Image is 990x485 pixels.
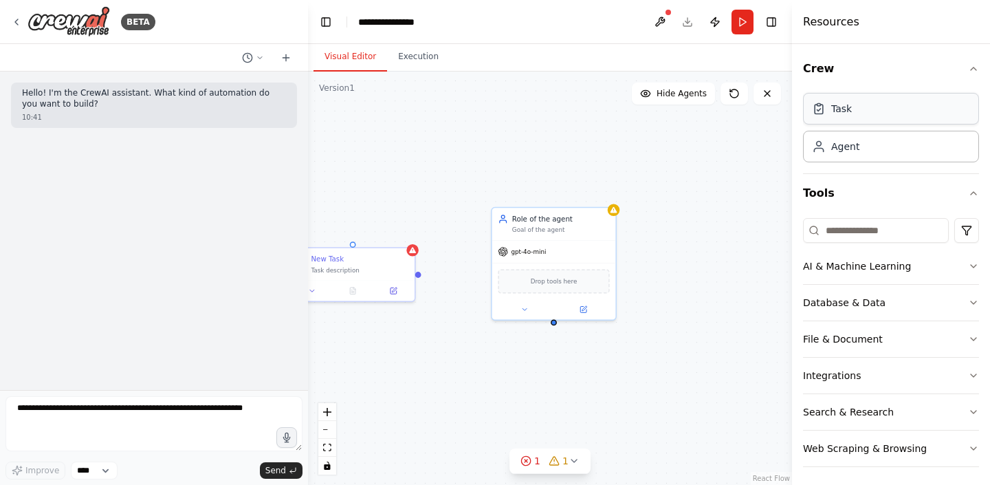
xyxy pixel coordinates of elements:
button: AI & Machine Learning [803,248,979,284]
button: Open in side panel [376,285,410,297]
img: Logo [27,6,110,37]
div: Version 1 [319,83,355,94]
div: Role of the agent [512,214,610,224]
div: New Task [311,255,344,265]
button: Hide left sidebar [316,12,335,32]
p: Hello! I'm the CrewAI assistant. What kind of automation do you want to build? [22,88,286,109]
h4: Resources [803,14,859,30]
button: Visual Editor [313,43,387,72]
div: Task description [311,266,408,274]
button: Tools [803,174,979,213]
span: Drop tools here [531,277,577,287]
span: Send [265,465,286,476]
div: Crew [803,88,979,173]
a: React Flow attribution [753,475,790,482]
button: Hide Agents [632,83,715,105]
div: Goal of the agent [512,226,610,235]
button: File & Document [803,321,979,357]
button: Web Scraping & Browsing [803,431,979,466]
button: No output available [331,285,374,297]
span: 1 [562,454,569,468]
button: Improve [5,462,65,479]
button: Switch to previous chat [236,50,269,66]
nav: breadcrumb [358,15,429,29]
button: zoom out [318,421,336,439]
span: 1 [534,454,540,468]
div: Agent [831,140,859,153]
button: Open in side panel [555,303,612,316]
div: 10:41 [22,112,286,122]
button: Send [260,462,302,479]
span: gpt-4o-mini [511,248,546,256]
button: zoom in [318,403,336,421]
div: React Flow controls [318,403,336,475]
button: Start a new chat [275,50,297,66]
div: New TaskTask description [290,247,416,302]
div: Task [831,102,852,116]
div: Role of the agentGoal of the agentgpt-4o-miniDrop tools here [491,207,617,321]
button: Hide right sidebar [762,12,781,32]
button: fit view [318,439,336,457]
button: 11 [509,449,591,474]
button: toggle interactivity [318,457,336,475]
div: BETA [121,14,155,30]
span: Hide Agents [657,88,707,99]
button: Database & Data [803,285,979,321]
button: Click to speak your automation idea [276,427,297,448]
button: Integrations [803,358,979,394]
button: Search & Research [803,394,979,430]
span: Improve [25,465,59,476]
button: Execution [387,43,450,72]
div: Tools [803,213,979,478]
button: Crew [803,50,979,88]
